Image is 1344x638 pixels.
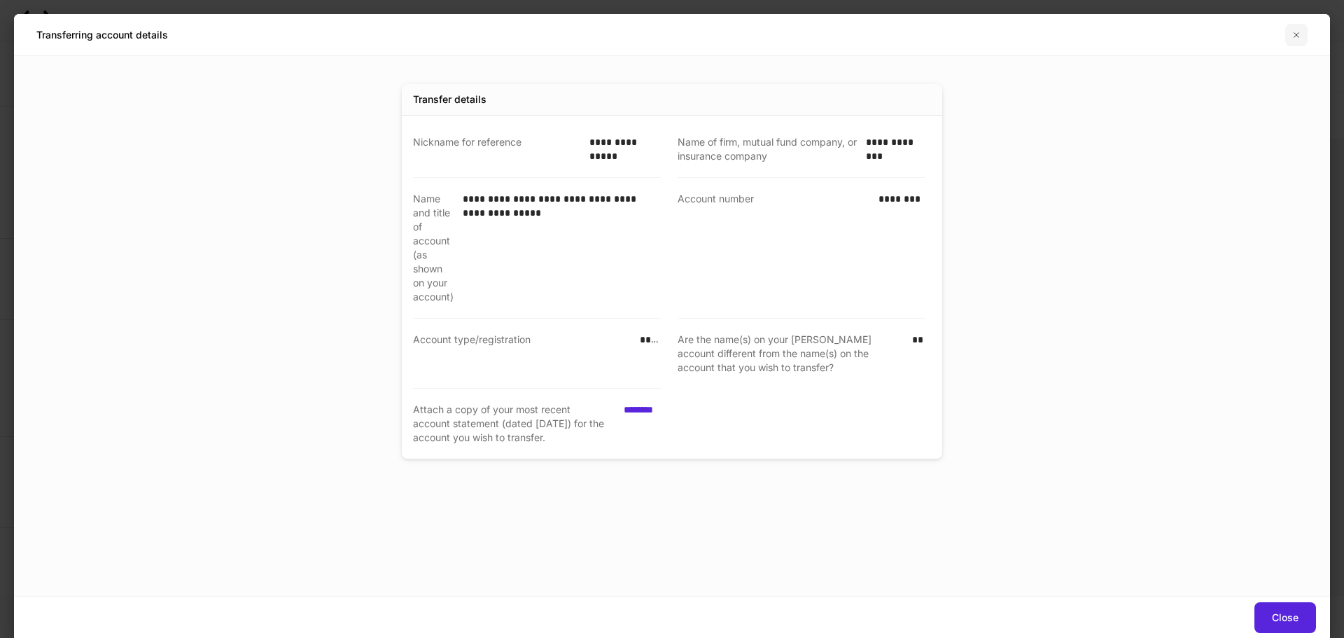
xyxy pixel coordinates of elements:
[36,28,168,42] h5: Transferring account details
[413,92,486,106] div: Transfer details
[678,192,870,304] div: Account number
[678,135,857,163] div: Name of firm, mutual fund company, or insurance company
[413,135,581,163] div: Nickname for reference
[1254,602,1316,633] button: Close
[413,403,608,445] div: Attach a copy of your most recent account statement (dated [DATE]) for the account you wish to tr...
[413,192,454,304] div: Name and title of account (as shown on your account)
[1272,611,1298,625] div: Close
[413,333,631,374] div: Account type/registration
[678,333,904,375] div: Are the name(s) on your [PERSON_NAME] account different from the name(s) on the account that you ...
